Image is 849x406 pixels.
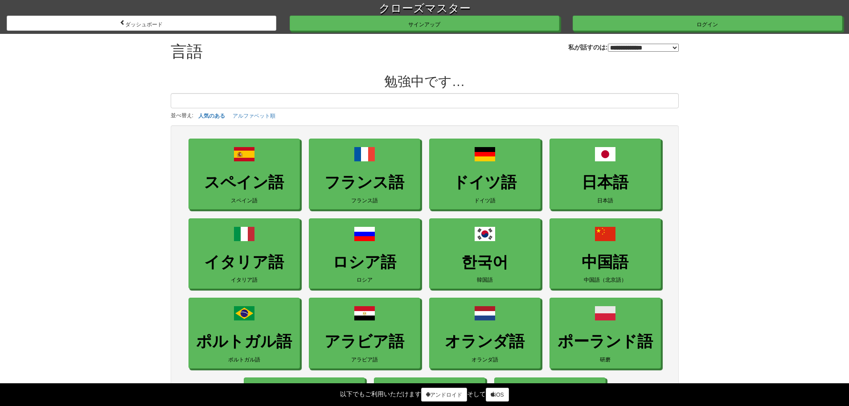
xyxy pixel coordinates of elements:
[233,113,275,119] font: アルファベット順
[582,173,628,191] font: 日本語
[290,16,559,31] a: サインアップ
[429,218,541,289] a: 한국어韓国語
[171,42,203,61] font: 言語
[324,173,404,191] font: フランス語
[573,16,842,31] a: ログイン
[204,253,284,271] font: イタリア語
[597,197,613,203] font: 日本語
[429,139,541,209] a: ドイツ語ドイツ語
[125,21,163,27] font: ダッシュボード
[309,298,420,369] a: アラビア語アラビア語
[600,356,611,362] font: 研磨
[196,111,228,121] button: 人気のある
[486,388,509,402] a: iOS
[198,113,225,119] font: 人気のある
[430,392,462,398] font: アンドロイド
[324,332,404,350] font: アラビア語
[408,21,440,27] font: サインアップ
[467,390,486,398] font: そして
[351,356,378,362] font: アラビア語
[461,253,508,271] font: 한국어
[550,298,661,369] a: ポーランド語研磨
[189,298,300,369] a: ポルトガル語ポルトガル語
[309,139,420,209] a: フランス語フランス語
[230,111,278,121] button: アルファベット順
[204,173,284,191] font: スペイン語
[474,197,496,203] font: ドイツ語
[357,276,373,283] font: ロシア
[608,44,679,52] select: 私が話すのは:
[340,390,421,398] font: 以下でもご利用いただけます
[309,218,420,289] a: ロシア語ロシア
[351,197,378,203] font: フランス語
[421,388,467,402] a: アンドロイド
[429,298,541,369] a: オランダ語オランダ語
[231,276,258,283] font: イタリア語
[582,253,628,271] font: 中国語
[332,253,396,271] font: ロシア語
[453,173,517,191] font: ドイツ語
[7,16,276,31] a: ダッシュボード
[189,218,300,289] a: イタリア語イタリア語
[379,1,471,14] font: クローズマスター
[445,332,525,350] font: オランダ語
[550,139,661,209] a: 日本語日本語
[477,276,493,283] font: 韓国語
[189,139,300,209] a: スペイン語スペイン語
[558,332,653,350] font: ポーランド語
[384,74,465,89] font: 勉強中です…
[550,218,661,289] a: 中国語中国語（北京語）
[171,112,193,119] font: 並べ替え:
[697,21,718,27] font: ログイン
[495,392,504,398] font: iOS
[231,197,258,203] font: スペイン語
[568,44,608,51] font: 私が話すのは:
[196,332,292,350] font: ポルトガル語
[228,356,260,362] font: ポルトガル語
[472,356,498,362] font: オランダ語
[584,276,627,283] font: 中国語（北京語）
